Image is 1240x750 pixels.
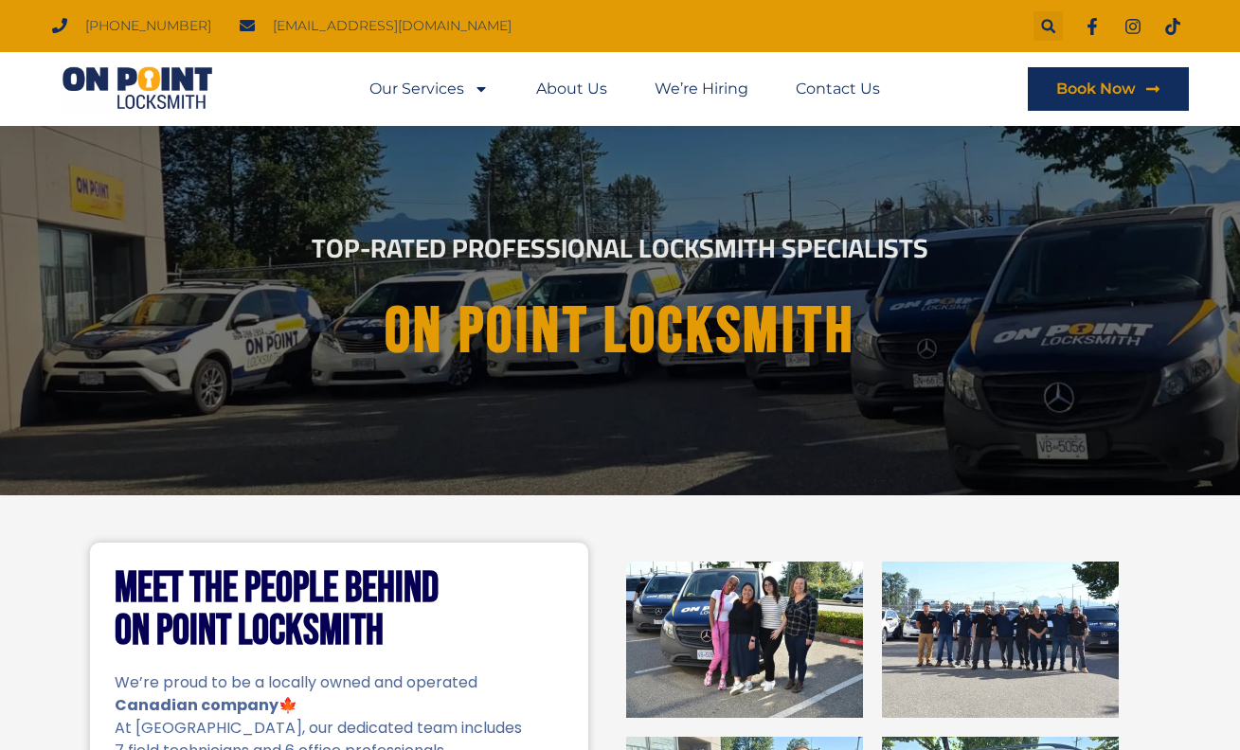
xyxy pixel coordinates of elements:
[115,567,564,652] h2: Meet the People Behind On Point Locksmith
[268,13,512,39] span: [EMAIL_ADDRESS][DOMAIN_NAME]
[115,694,564,740] p: 🍁 At [GEOGRAPHIC_DATA], our dedicated team includes
[1028,67,1189,111] a: Book Now
[369,67,880,111] nav: Menu
[626,562,863,718] img: On Point Locksmith Port Coquitlam, BC 1
[536,67,607,111] a: About Us
[115,694,279,716] strong: Canadian company
[115,671,564,694] p: We’re proud to be a locally owned and operated
[796,67,880,111] a: Contact Us
[81,13,211,39] span: [PHONE_NUMBER]
[110,296,1131,367] h1: On point Locksmith
[1056,81,1136,97] span: Book Now
[882,562,1119,718] img: On Point Locksmith Port Coquitlam, BC 2
[369,67,489,111] a: Our Services
[655,67,748,111] a: We’re Hiring
[94,235,1147,261] h2: Top-Rated Professional Locksmith Specialists
[1033,11,1063,41] div: Search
